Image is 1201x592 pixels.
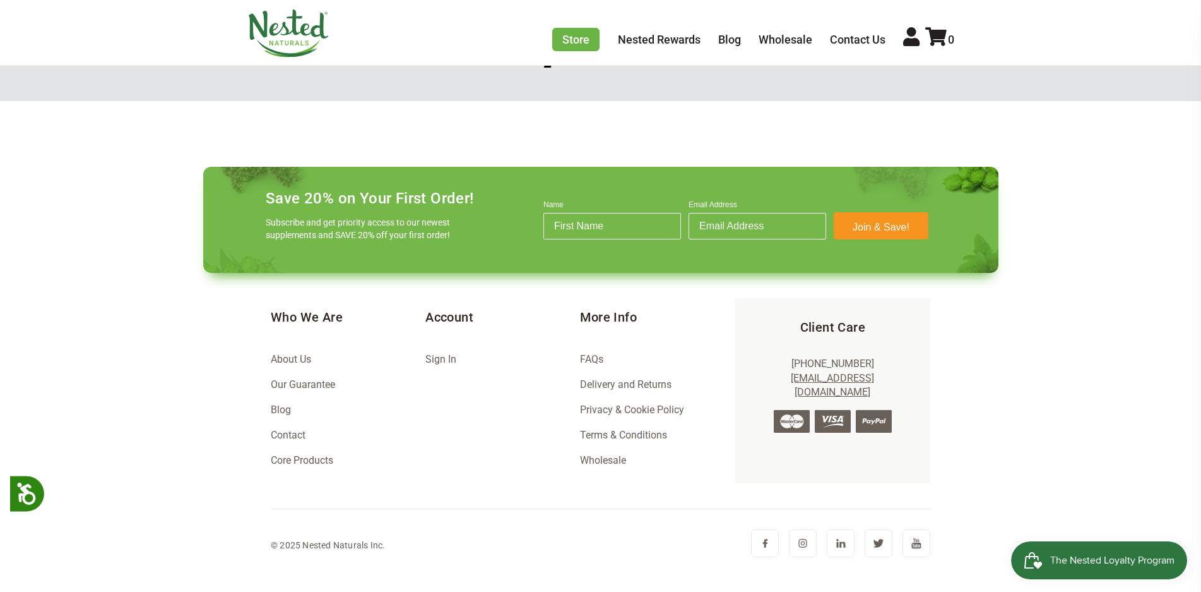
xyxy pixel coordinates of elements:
a: Our Guarantee [271,378,335,390]
h5: More Info [580,308,735,326]
button: Join & Save! [834,212,928,239]
input: First Name [543,213,681,239]
label: Email Address [689,200,826,213]
h5: Account [425,308,580,326]
a: Wholesale [759,33,812,46]
a: [EMAIL_ADDRESS][DOMAIN_NAME] [791,372,874,398]
h5: Who We Are [271,308,425,326]
a: 0 [925,33,954,46]
a: Nested Rewards [618,33,701,46]
h4: Save 20% on Your First Order! [266,190,474,207]
a: Privacy & Cookie Policy [580,404,684,416]
a: Blog [718,33,741,46]
a: Sign In [425,353,456,365]
p: Subscribe and get priority access to our newest supplements and SAVE 20% off your first order! [266,216,455,241]
a: Store [552,28,600,51]
a: Core Products [271,454,333,466]
h5: Client Care [755,318,910,336]
a: Contact Us [830,33,885,46]
img: credit-cards.png [774,410,892,433]
input: Email Address [689,213,826,239]
iframe: Button to open loyalty program pop-up [1011,541,1188,579]
a: Blog [271,404,291,416]
a: [PHONE_NUMBER] [791,358,874,370]
div: © 2025 Nested Naturals Inc. [271,538,385,553]
a: FAQs [580,353,603,365]
a: Wholesale [580,454,626,466]
a: Delivery and Returns [580,378,671,390]
a: About Us [271,353,311,365]
span: 0 [948,33,954,46]
label: Name [543,200,681,213]
img: Nested Naturals [247,9,329,57]
a: Contact [271,429,305,441]
a: Terms & Conditions [580,429,667,441]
